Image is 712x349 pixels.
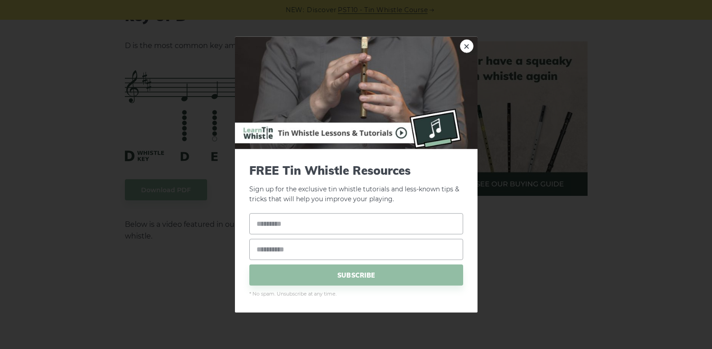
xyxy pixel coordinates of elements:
[249,265,463,286] span: SUBSCRIBE
[249,163,463,204] p: Sign up for the exclusive tin whistle tutorials and less-known tips & tricks that will help you i...
[249,163,463,177] span: FREE Tin Whistle Resources
[249,290,463,298] span: * No spam. Unsubscribe at any time.
[235,36,478,149] img: Tin Whistle Buying Guide Preview
[460,39,473,53] a: ×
